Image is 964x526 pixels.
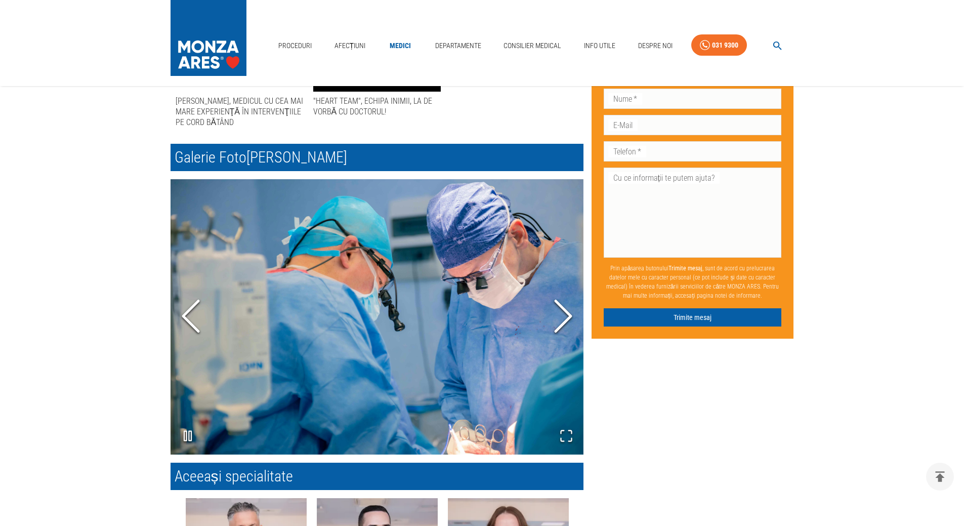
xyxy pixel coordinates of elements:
[176,96,303,128] div: [PERSON_NAME], MEDICUL CU CEA MAI MARE EXPERIENŢĂ ÎN INTERVENŢIILE PE CORD BĂTÂND
[712,39,738,52] div: 031 9300
[171,144,583,171] h2: Galerie Foto [PERSON_NAME]
[171,179,583,455] div: Go to Slide 4
[604,308,782,327] button: Trimite mesaj
[171,260,211,373] button: Previous Slide
[171,463,583,490] h2: Aceeași specialitate
[274,35,316,56] a: Proceduri
[549,419,583,455] button: Open Fullscreen
[634,35,677,56] a: Despre Noi
[926,463,954,491] button: delete
[171,179,583,455] img: ZovCVh5LeNNTw5aL_Dr.TheodorCebotaru%2Cchirurgiecardiaca.jpg
[604,259,782,304] p: Prin apăsarea butonului , sunt de acord cu prelucrarea datelor mele cu caracter personal (ce pot ...
[313,96,441,117] div: "HEART TEAM", ECHIPA INIMII, LA DE VORBĂ CU DOCTORUL!
[499,35,565,56] a: Consilier Medical
[543,260,583,373] button: Next Slide
[668,264,702,271] b: Trimite mesaj
[691,34,747,56] a: 031 9300
[431,35,485,56] a: Departamente
[171,419,205,455] button: Play or Pause Slideshow
[330,35,370,56] a: Afecțiuni
[384,35,416,56] a: Medici
[580,35,619,56] a: Info Utile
